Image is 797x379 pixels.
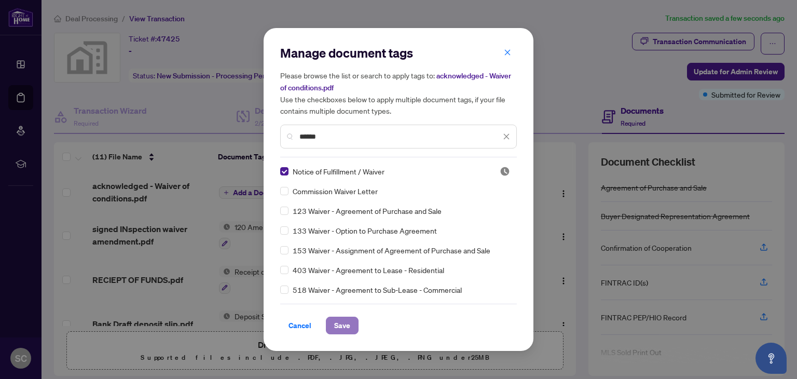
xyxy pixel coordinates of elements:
span: Pending Review [500,166,510,177]
button: Open asap [755,343,787,374]
h2: Manage document tags [280,45,517,61]
span: Cancel [288,317,311,334]
button: Cancel [280,317,320,334]
span: Save [334,317,350,334]
span: 153 Waiver - Assignment of Agreement of Purchase and Sale [293,245,490,256]
h5: Please browse the list or search to apply tags to: Use the checkboxes below to apply multiple doc... [280,70,517,116]
span: Commission Waiver Letter [293,185,378,197]
button: Save [326,317,359,334]
img: status [500,166,510,177]
span: 133 Waiver - Option to Purchase Agreement [293,225,437,236]
span: 123 Waiver - Agreement of Purchase and Sale [293,205,442,216]
span: close [504,49,511,56]
span: 403 Waiver - Agreement to Lease - Residential [293,264,444,276]
span: 518 Waiver - Agreement to Sub-Lease - Commercial [293,284,462,295]
span: close [503,133,510,140]
span: Notice of Fulfillment / Waiver [293,166,384,177]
